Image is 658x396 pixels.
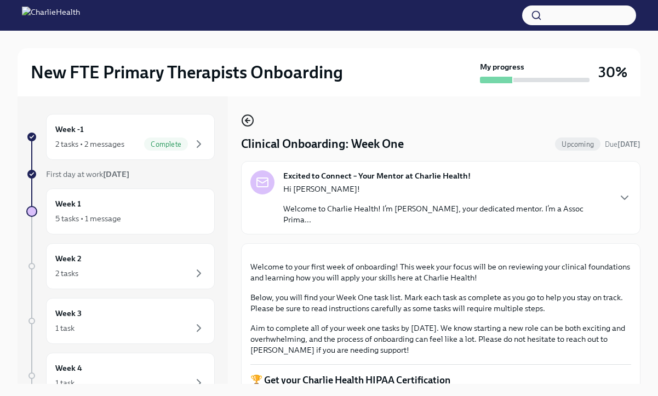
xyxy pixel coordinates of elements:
[55,323,75,334] div: 1 task
[598,62,627,82] h3: 30%
[250,292,631,314] p: Below, you will find your Week One task list. Mark each task as complete as you go to help you st...
[46,169,129,179] span: First day at work
[55,213,121,224] div: 5 tasks • 1 message
[605,139,640,150] span: September 28th, 2025 10:00
[55,139,124,150] div: 2 tasks • 2 messages
[605,140,640,148] span: Due
[55,377,75,388] div: 1 task
[31,61,343,83] h2: New FTE Primary Therapists Onboarding
[55,268,78,279] div: 2 tasks
[250,374,631,387] p: 🏆 Get your Charlie Health HIPAA Certification
[283,203,609,225] p: Welcome to Charlie Health! I’m [PERSON_NAME], your dedicated mentor. I’m a Assoc Prima...
[480,61,524,72] strong: My progress
[241,136,404,152] h4: Clinical Onboarding: Week One
[250,261,631,283] p: Welcome to your first week of onboarding! This week your focus will be on reviewing your clinical...
[55,362,82,374] h6: Week 4
[55,123,84,135] h6: Week -1
[555,140,600,148] span: Upcoming
[26,243,215,289] a: Week 22 tasks
[103,169,129,179] strong: [DATE]
[283,170,471,181] strong: Excited to Connect – Your Mentor at Charlie Health!
[55,252,82,265] h6: Week 2
[55,307,82,319] h6: Week 3
[144,140,188,148] span: Complete
[250,323,631,355] p: Aim to complete all of your week one tasks by [DATE]. We know starting a new role can be both exc...
[617,140,640,148] strong: [DATE]
[283,183,609,194] p: Hi [PERSON_NAME]!
[26,298,215,344] a: Week 31 task
[55,198,81,210] h6: Week 1
[22,7,80,24] img: CharlieHealth
[26,188,215,234] a: Week 15 tasks • 1 message
[26,114,215,160] a: Week -12 tasks • 2 messagesComplete
[26,169,215,180] a: First day at work[DATE]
